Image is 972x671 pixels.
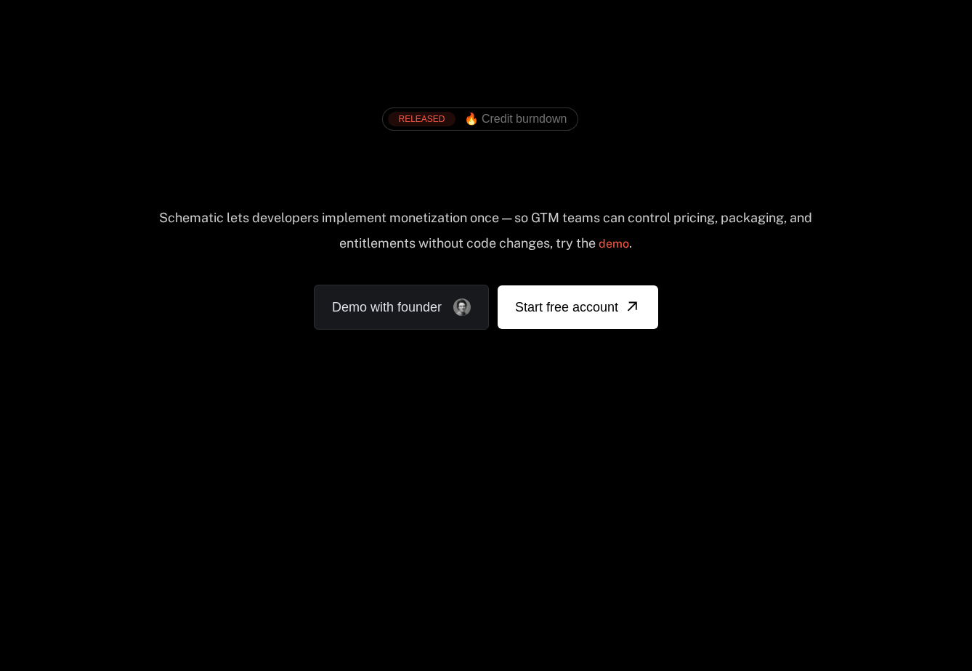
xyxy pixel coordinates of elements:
[158,210,814,261] div: Schematic lets developers implement monetization once — so GTM teams can control pricing, packagi...
[388,112,455,126] div: RELEASED
[515,297,618,317] span: Start free account
[314,285,489,330] a: Demo with founder, ,[object Object]
[599,227,629,261] a: demo
[498,285,658,329] a: [object Object]
[388,112,567,126] a: [object Object],[object Object]
[464,113,567,126] span: 🔥 Credit burndown
[453,298,471,316] img: Founder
